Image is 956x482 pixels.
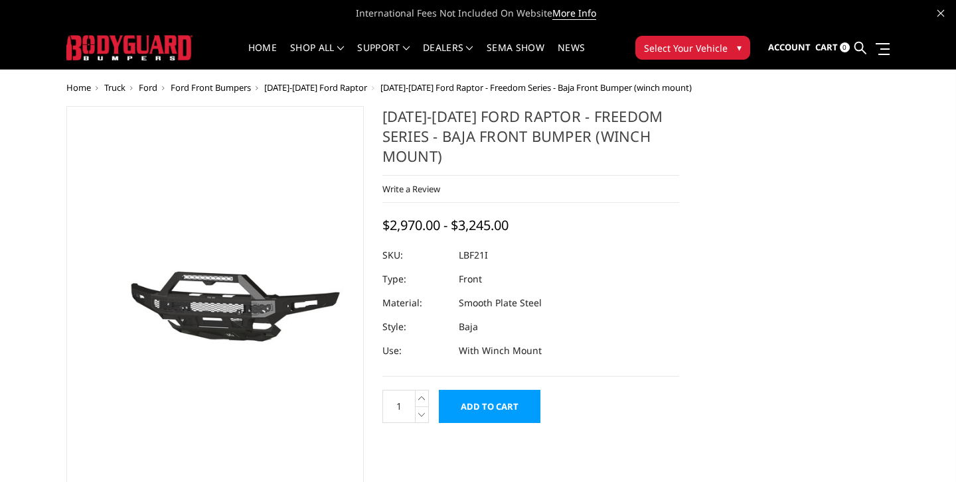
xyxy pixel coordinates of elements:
[644,41,728,55] span: Select Your Vehicle
[382,106,680,176] h1: [DATE]-[DATE] Ford Raptor - Freedom Series - Baja Front Bumper (winch mount)
[423,43,473,69] a: Dealers
[70,237,360,373] img: 2021-2025 Ford Raptor - Freedom Series - Baja Front Bumper (winch mount)
[459,291,542,315] dd: Smooth Plate Steel
[380,82,692,93] span: [DATE]-[DATE] Ford Raptor - Freedom Series - Baja Front Bumper (winch mount)
[382,183,440,195] a: Write a Review
[264,82,367,93] a: [DATE]-[DATE] Ford Raptor
[66,82,91,93] a: Home
[459,339,542,363] dd: With Winch Mount
[382,315,449,339] dt: Style:
[439,390,540,423] input: Add to Cart
[635,36,750,60] button: Select Your Vehicle
[104,82,125,93] a: Truck
[487,43,544,69] a: SEMA Show
[382,267,449,291] dt: Type:
[382,216,509,234] span: $2,970.00 - $3,245.00
[290,43,344,69] a: shop all
[737,40,742,54] span: ▾
[248,43,277,69] a: Home
[357,43,410,69] a: Support
[459,315,478,339] dd: Baja
[459,267,482,291] dd: Front
[66,35,193,60] img: BODYGUARD BUMPERS
[459,243,488,267] dd: LBF21I
[840,42,850,52] span: 0
[558,43,585,69] a: News
[171,82,251,93] a: Ford Front Bumpers
[552,7,596,20] a: More Info
[382,291,449,315] dt: Material:
[382,339,449,363] dt: Use:
[815,41,838,53] span: Cart
[382,243,449,267] dt: SKU:
[768,30,811,66] a: Account
[768,41,811,53] span: Account
[815,30,850,66] a: Cart 0
[139,82,157,93] a: Ford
